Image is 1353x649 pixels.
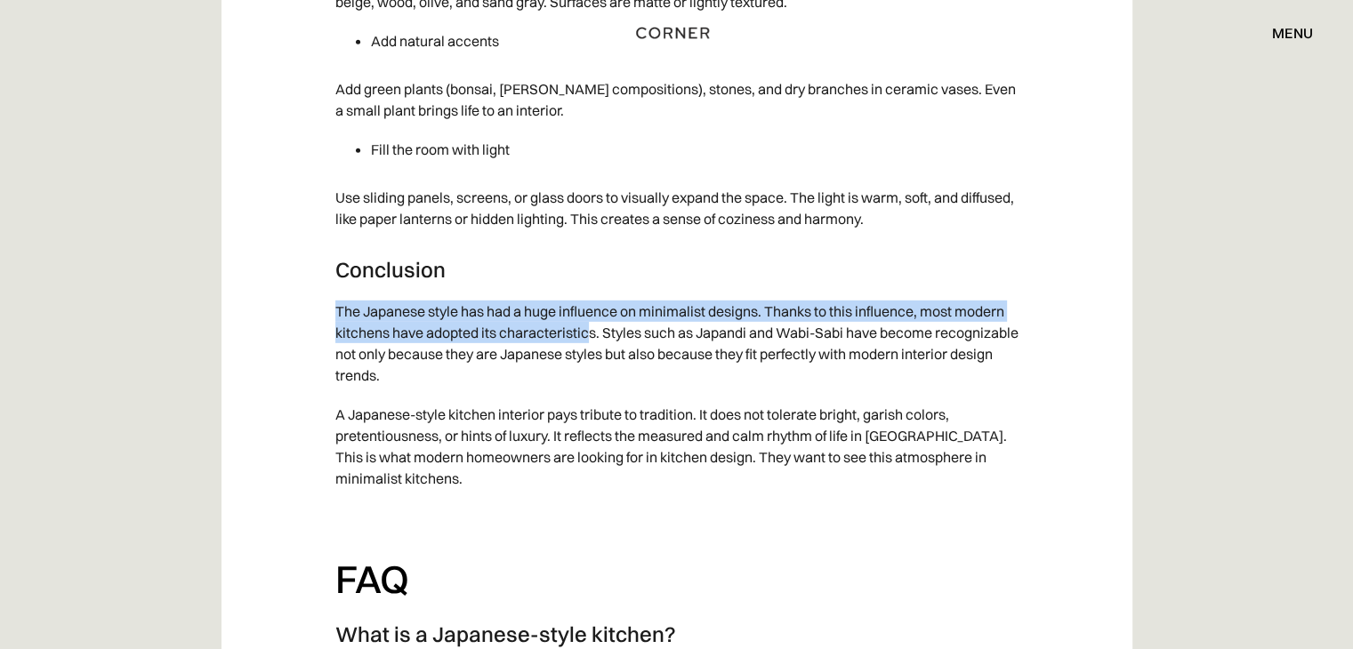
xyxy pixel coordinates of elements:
[335,555,1019,604] h2: FAQ
[628,21,726,44] a: home
[335,395,1019,498] p: A Japanese-style kitchen interior pays tribute to tradition. It does not tolerate bright, garish ...
[371,130,1019,169] li: Fill the room with light
[335,498,1019,537] p: ‍
[1254,18,1313,48] div: menu
[1272,26,1313,40] div: menu
[335,256,1019,283] h3: Conclusion
[335,621,1019,647] h3: What is a Japanese-style kitchen?
[335,69,1019,130] p: Add green plants (bonsai, [PERSON_NAME] compositions), stones, and dry branches in ceramic vases....
[335,292,1019,395] p: The Japanese style has had a huge influence on minimalist designs. Thanks to this influence, most...
[335,178,1019,238] p: Use sliding panels, screens, or glass doors to visually expand the space. The light is warm, soft...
